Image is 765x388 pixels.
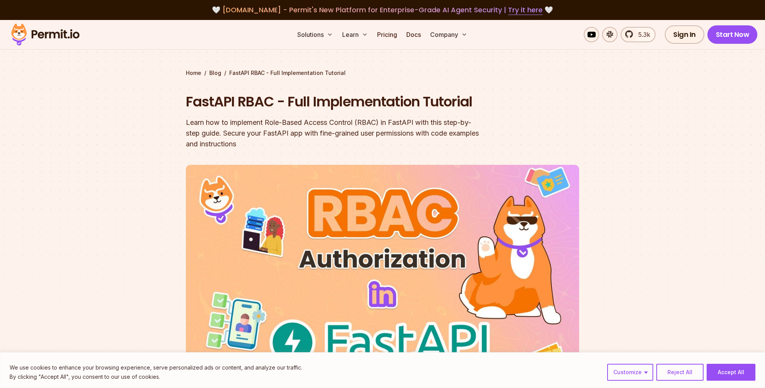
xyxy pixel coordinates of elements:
a: Docs [403,27,424,42]
a: 5.3k [621,27,656,42]
span: 5.3k [634,30,650,39]
a: Start Now [707,25,758,44]
button: Solutions [294,27,336,42]
div: 🤍 🤍 [18,5,747,15]
p: We use cookies to enhance your browsing experience, serve personalized ads or content, and analyz... [10,363,302,372]
a: Pricing [374,27,400,42]
div: / / [186,69,579,77]
h1: FastAPI RBAC - Full Implementation Tutorial [186,92,481,111]
a: Home [186,69,201,77]
p: By clicking "Accept All", you consent to our use of cookies. [10,372,302,381]
button: Reject All [656,364,704,381]
button: Accept All [707,364,755,381]
button: Learn [339,27,371,42]
a: Sign In [665,25,704,44]
img: Permit logo [8,22,83,48]
div: Learn how to implement Role-Based Access Control (RBAC) in FastAPI with this step-by-step guide. ... [186,117,481,149]
button: Company [427,27,470,42]
span: [DOMAIN_NAME] - Permit's New Platform for Enterprise-Grade AI Agent Security | [222,5,543,15]
a: Blog [209,69,221,77]
a: Try it here [508,5,543,15]
button: Customize [607,364,653,381]
img: FastAPI RBAC - Full Implementation Tutorial [186,165,579,386]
